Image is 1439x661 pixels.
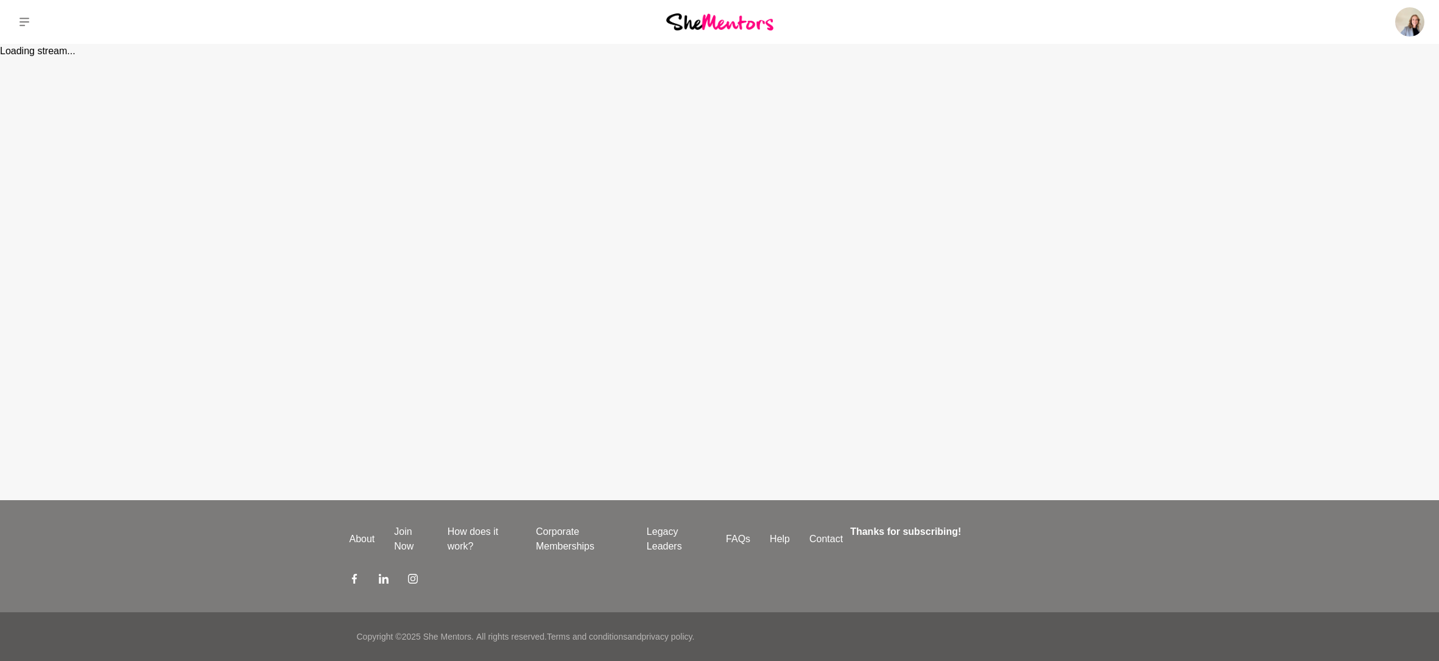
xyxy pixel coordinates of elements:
[357,631,474,643] p: Copyright © 2025 She Mentors .
[1395,7,1424,37] img: Sarah Howell
[637,525,716,554] a: Legacy Leaders
[760,532,800,546] a: Help
[350,573,359,588] a: Facebook
[379,573,389,588] a: LinkedIn
[547,632,627,642] a: Terms and conditions
[850,525,1082,539] h4: Thanks for subscribing!
[800,532,853,546] a: Contact
[716,532,760,546] a: FAQs
[438,525,526,554] a: How does it work?
[476,631,694,643] p: All rights reserved. and .
[340,532,385,546] a: About
[666,13,773,30] img: She Mentors Logo
[642,632,692,642] a: privacy policy
[384,525,437,554] a: Join Now
[526,525,637,554] a: Corporate Memberships
[408,573,418,588] a: Instagram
